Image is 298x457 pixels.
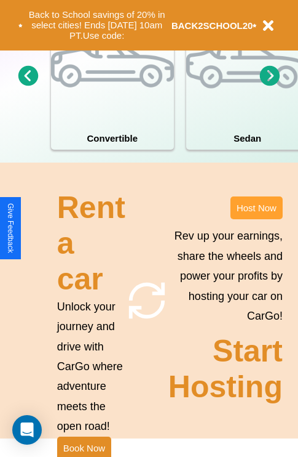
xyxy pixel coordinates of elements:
h2: Rent a car [57,190,125,297]
h4: Convertible [51,127,174,150]
b: BACK2SCHOOL20 [171,20,253,31]
div: Open Intercom Messenger [12,415,42,445]
h2: Start Hosting [168,333,283,405]
p: Unlock your journey and drive with CarGo where adventure meets the open road! [57,297,125,437]
button: Host Now [230,196,283,219]
button: Back to School savings of 20% in select cities! Ends [DATE] 10am PT.Use code: [23,6,171,44]
div: Give Feedback [6,203,15,253]
p: Rev up your earnings, share the wheels and power your profits by hosting your car on CarGo! [168,226,283,326]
